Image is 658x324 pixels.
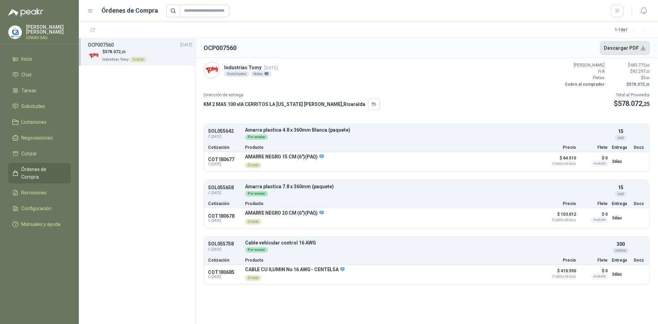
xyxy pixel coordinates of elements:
[204,100,365,108] p: KM 2 MAS 100 vIA CERRITOS LA [US_STATE] [PERSON_NAME] , Risaralda
[21,166,64,181] span: Órdenes de Compra
[643,75,650,80] span: 0
[612,145,630,149] p: Entrega
[634,145,645,149] p: Docs
[580,202,608,206] p: Flete
[612,270,630,278] p: 3 días
[618,184,623,191] p: 15
[245,191,268,196] div: Por enviar
[121,50,126,54] span: ,25
[8,84,71,97] a: Tareas
[204,43,236,53] h2: OCP007560
[8,100,71,113] a: Solicitudes
[8,52,71,65] a: Inicio
[208,190,241,196] span: C: [DATE]
[542,202,576,206] p: Precio
[21,150,37,157] span: Cotizar
[630,63,650,68] span: 485.775
[618,128,623,135] p: 15
[245,154,324,160] p: AMARRE NEGRO 15 CM (6")(PAQ)
[245,202,538,206] p: Producto
[645,83,650,86] span: ,25
[245,128,608,133] p: Amarra plastica 4.8 x 360mm Blanca (paquete)
[102,49,146,55] p: $
[563,62,605,69] p: [PERSON_NAME]
[21,71,32,79] span: Chat
[21,87,36,94] span: Tareas
[580,267,608,275] p: $ 0
[563,75,605,81] p: Fletes
[612,157,630,166] p: 3 días
[609,68,650,75] p: $
[245,134,268,140] div: Por enviar
[105,49,126,54] span: 578.072
[8,186,71,199] a: Remisiones
[609,75,650,81] p: $
[208,258,241,262] p: Cotización
[542,162,576,166] span: Crédito 60 días
[180,42,192,48] span: [DATE]
[580,210,608,218] p: $ 0
[245,210,324,216] p: AMARRE NEGRO 20 CM (6")(PAQ)
[101,6,158,15] h1: Órdenes de Compra
[26,36,71,40] p: IOMAS SAS
[542,154,576,166] p: $ 64.510
[612,214,630,222] p: 3 días
[618,99,650,108] span: 578.072
[208,162,241,166] span: C: [DATE]
[542,210,576,222] p: $ 103.012
[642,101,650,107] span: ,25
[614,98,650,109] p: $
[8,8,43,16] img: Logo peakr
[88,41,192,63] a: OCP007560[DATE] Company Logo$578.072,25Industrias TomyDirecto
[245,258,538,262] p: Producto
[264,65,278,70] span: [DATE]
[612,202,630,206] p: Entrega
[245,240,608,245] p: Cable vehicular control 16 AWG
[563,68,605,75] p: IVA
[130,57,146,62] div: Directo
[26,25,71,34] p: [PERSON_NAME] [PERSON_NAME]
[612,248,629,253] div: metros
[9,26,22,39] img: Company Logo
[614,92,650,98] p: Total al Proveedor
[600,41,650,55] button: Descargar PDF
[615,191,626,197] div: und
[634,202,645,206] p: Docs
[251,71,271,77] div: Notas
[592,217,608,223] div: Incluido
[208,157,241,162] p: COT180677
[88,50,100,62] img: Company Logo
[563,81,605,88] p: Cobro al comprador
[542,267,576,278] p: $ 410.550
[8,163,71,183] a: Órdenes de Compra
[592,274,608,279] div: Incluido
[208,145,241,149] p: Cotización
[21,220,60,228] span: Manuales y ayuda
[542,218,576,222] span: Crédito 60 días
[208,241,241,247] p: SOL055758
[580,258,608,262] p: Flete
[617,240,625,248] p: 300
[21,189,47,196] span: Remisiones
[245,184,608,189] p: Amarra plastica 7.8 x 360mm (paquete)
[646,63,650,67] span: ,00
[609,62,650,69] p: $
[208,219,241,223] span: C: [DATE]
[204,92,380,98] p: Dirección de entrega
[245,267,344,273] p: CABLE CU ILUMIN No 16 AWG - CENTELSA
[208,202,241,206] p: Cotización
[21,118,47,126] span: Licitaciones
[542,275,576,278] span: Crédito 60 días
[542,258,576,262] p: Precio
[224,71,249,77] div: 3 solicitudes
[609,81,650,88] p: $
[21,134,53,142] span: Negociaciones
[8,131,71,144] a: Negociaciones
[21,103,45,110] span: Solicitudes
[245,219,261,225] div: Directo
[21,55,32,63] span: Inicio
[102,58,129,61] span: Industrias Tomy
[615,25,650,36] div: 1 - 1 de 1
[633,69,650,74] span: 92.297
[8,202,71,215] a: Configuración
